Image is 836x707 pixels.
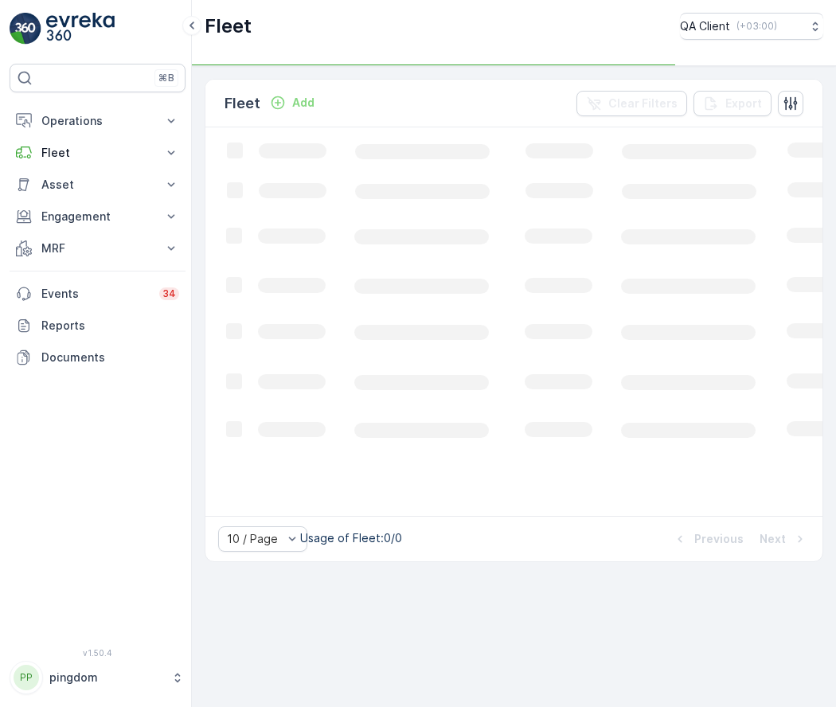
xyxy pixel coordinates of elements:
[41,350,179,365] p: Documents
[41,113,154,129] p: Operations
[725,96,762,111] p: Export
[670,529,745,549] button: Previous
[736,20,777,33] p: ( +03:00 )
[760,531,786,547] p: Next
[300,530,402,546] p: Usage of Fleet : 0/0
[46,13,115,45] img: logo_light-DOdMpM7g.png
[41,145,154,161] p: Fleet
[10,13,41,45] img: logo
[41,286,150,302] p: Events
[225,92,260,115] p: Fleet
[680,13,823,40] button: QA Client(+03:00)
[693,91,772,116] button: Export
[41,177,154,193] p: Asset
[10,137,186,169] button: Fleet
[10,201,186,232] button: Engagement
[10,310,186,342] a: Reports
[10,169,186,201] button: Asset
[41,209,154,225] p: Engagement
[264,93,321,112] button: Add
[14,665,39,690] div: PP
[608,96,678,111] p: Clear Filters
[10,661,186,694] button: PPpingdom
[10,232,186,264] button: MRF
[758,529,810,549] button: Next
[162,287,176,300] p: 34
[205,14,252,39] p: Fleet
[576,91,687,116] button: Clear Filters
[680,18,730,34] p: QA Client
[10,278,186,310] a: Events34
[10,648,186,658] span: v 1.50.4
[10,105,186,137] button: Operations
[10,342,186,373] a: Documents
[694,531,744,547] p: Previous
[41,318,179,334] p: Reports
[49,670,163,686] p: pingdom
[158,72,174,84] p: ⌘B
[41,240,154,256] p: MRF
[292,95,314,111] p: Add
